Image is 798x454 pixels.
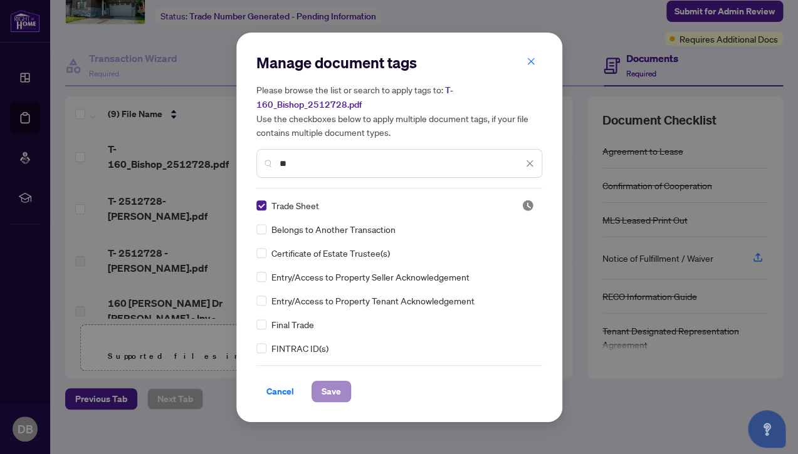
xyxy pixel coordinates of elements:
[312,381,351,402] button: Save
[271,246,390,260] span: Certificate of Estate Trustee(s)
[256,381,304,402] button: Cancel
[322,381,341,401] span: Save
[271,317,314,331] span: Final Trade
[271,341,328,355] span: FINTRAC ID(s)
[527,57,535,66] span: close
[256,85,453,110] span: T-160_Bishop_2512728.pdf
[522,199,534,212] span: Pending Review
[271,199,319,212] span: Trade Sheet
[525,159,534,168] span: close
[256,53,542,73] h2: Manage document tags
[271,222,396,236] span: Belongs to Another Transaction
[522,199,534,212] img: status
[271,270,470,284] span: Entry/Access to Property Seller Acknowledgement
[266,381,294,401] span: Cancel
[748,410,785,448] button: Open asap
[271,294,475,307] span: Entry/Access to Property Tenant Acknowledgement
[256,83,542,139] h5: Please browse the list or search to apply tags to: Use the checkboxes below to apply multiple doc...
